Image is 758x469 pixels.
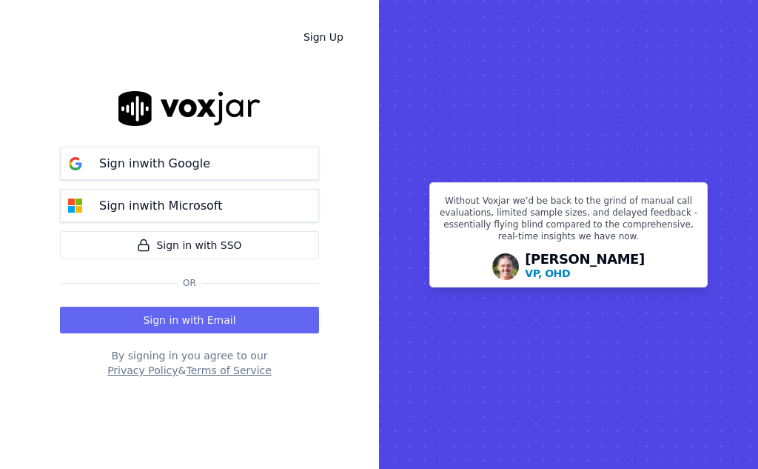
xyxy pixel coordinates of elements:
[525,266,570,281] p: VP, OHD
[99,155,210,173] p: Sign in with Google
[186,363,271,378] button: Terms of Service
[107,363,178,378] button: Privacy Policy
[99,197,222,215] p: Sign in with Microsoft
[492,253,519,280] img: Avatar
[61,149,90,179] img: google Sign in button
[60,147,319,180] button: Sign inwith Google
[292,24,355,50] a: Sign Up
[177,277,202,289] span: Or
[118,91,261,126] img: logo
[525,253,645,281] div: [PERSON_NAME]
[60,348,319,378] div: By signing in you agree to our &
[60,231,319,259] a: Sign in with SSO
[60,307,319,333] button: Sign in with Email
[60,189,319,222] button: Sign inwith Microsoft
[61,191,90,221] img: microsoft Sign in button
[439,195,698,248] p: Without Voxjar we’d be back to the grind of manual call evaluations, limited sample sizes, and de...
